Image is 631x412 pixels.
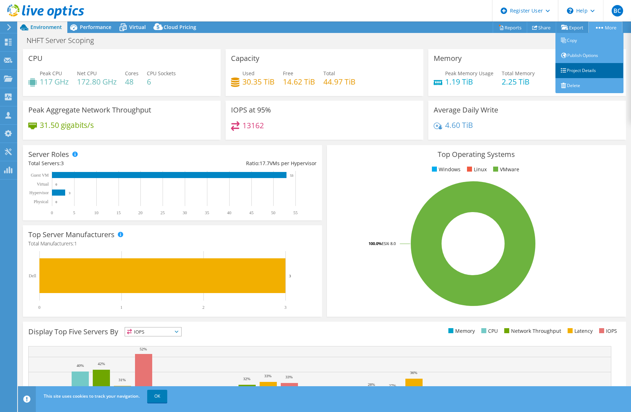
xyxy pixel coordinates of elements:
[556,22,589,33] a: Export
[140,347,147,351] text: 52%
[368,382,375,387] text: 28%
[44,393,140,399] span: This site uses cookies to track your navigation.
[502,327,561,335] li: Network Throughput
[502,70,535,77] span: Total Memory
[445,70,493,77] span: Peak Memory Usage
[77,78,117,86] h4: 172.80 GHz
[389,383,396,388] text: 27%
[227,210,231,215] text: 40
[382,241,396,246] tspan: ESXi 8.0
[147,70,176,77] span: CPU Sockets
[566,327,593,335] li: Latency
[264,374,271,378] text: 33%
[243,377,250,381] text: 32%
[28,106,151,114] h3: Peak Aggregate Network Throughput
[445,78,493,86] h4: 1.19 TiB
[30,24,62,30] span: Environment
[284,305,286,310] text: 3
[555,48,623,63] a: Publish Options
[555,33,623,48] a: Copy
[164,24,196,30] span: Cloud Pricing
[28,150,69,158] h3: Server Roles
[283,78,315,86] h4: 14.62 TiB
[293,210,298,215] text: 55
[40,70,62,77] span: Peak CPU
[73,210,75,215] text: 5
[290,174,294,177] text: 53
[323,78,356,86] h4: 44.97 TiB
[597,327,617,335] li: IOPS
[172,159,316,167] div: Ratio: VMs per Hypervisor
[28,54,43,62] h3: CPU
[447,327,475,335] li: Memory
[119,378,126,382] text: 31%
[37,182,49,187] text: Virtual
[94,210,98,215] text: 10
[555,63,623,78] a: Project Details
[434,106,498,114] h3: Average Daily Write
[40,78,69,86] h4: 117 GHz
[40,121,94,129] h4: 31.50 gigabits/s
[56,200,57,204] text: 0
[283,70,293,77] span: Free
[125,327,181,336] span: IOPS
[249,210,254,215] text: 45
[183,210,187,215] text: 30
[28,240,317,248] h4: Total Manufacturers:
[493,22,527,33] a: Reports
[260,160,270,167] span: 17.7
[410,370,417,375] text: 36%
[61,160,64,167] span: 3
[567,8,573,14] svg: \n
[491,166,519,173] li: VMware
[589,22,622,33] a: More
[242,78,275,86] h4: 30.35 TiB
[242,70,255,77] span: Used
[502,78,535,86] h4: 2.25 TiB
[434,54,462,62] h3: Memory
[80,24,111,30] span: Performance
[271,210,275,215] text: 50
[34,199,48,204] text: Physical
[332,150,621,158] h3: Top Operating Systems
[147,78,176,86] h4: 6
[323,70,335,77] span: Total
[125,70,139,77] span: Cores
[51,210,53,215] text: 0
[480,327,498,335] li: CPU
[29,273,36,278] text: Dell
[98,361,105,366] text: 42%
[31,173,49,178] text: Guest VM
[205,210,209,215] text: 35
[23,37,105,44] h1: NHFT Server Scoping
[465,166,487,173] li: Linux
[116,210,121,215] text: 15
[28,159,172,167] div: Total Servers:
[28,231,115,239] h3: Top Server Manufacturers
[555,78,623,93] a: Delete
[430,166,461,173] li: Windows
[77,70,97,77] span: Net CPU
[138,210,143,215] text: 20
[231,106,271,114] h3: IOPS at 95%
[369,241,382,246] tspan: 100.0%
[231,54,259,62] h3: Capacity
[29,190,49,195] text: Hypervisor
[38,305,40,310] text: 0
[120,305,122,310] text: 1
[285,375,293,379] text: 33%
[202,305,204,310] text: 2
[612,5,623,16] span: BC
[69,191,71,195] text: 3
[527,22,556,33] a: Share
[129,24,146,30] span: Virtual
[160,210,165,215] text: 25
[74,240,77,247] span: 1
[242,121,264,129] h4: 13162
[77,363,84,368] text: 40%
[56,183,57,186] text: 0
[445,121,473,129] h4: 4.60 TiB
[289,274,291,278] text: 3
[147,390,167,403] a: OK
[125,78,139,86] h4: 48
